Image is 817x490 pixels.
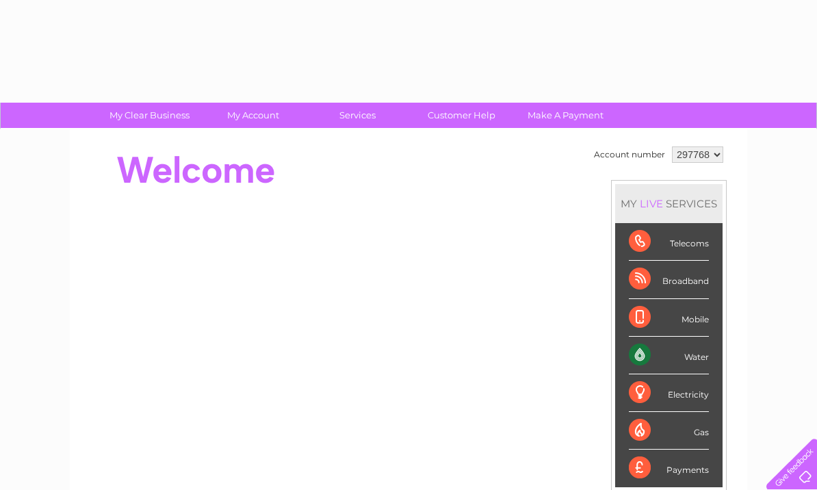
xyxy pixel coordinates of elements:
a: Make A Payment [509,103,622,128]
a: My Clear Business [93,103,206,128]
div: MY SERVICES [615,184,723,223]
div: Water [629,337,709,374]
div: Electricity [629,374,709,412]
a: Customer Help [405,103,518,128]
div: LIVE [637,197,666,210]
div: Mobile [629,299,709,337]
a: Services [301,103,414,128]
div: Telecoms [629,223,709,261]
div: Broadband [629,261,709,298]
td: Account number [591,143,669,166]
div: Payments [629,450,709,487]
a: My Account [197,103,310,128]
div: Gas [629,412,709,450]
